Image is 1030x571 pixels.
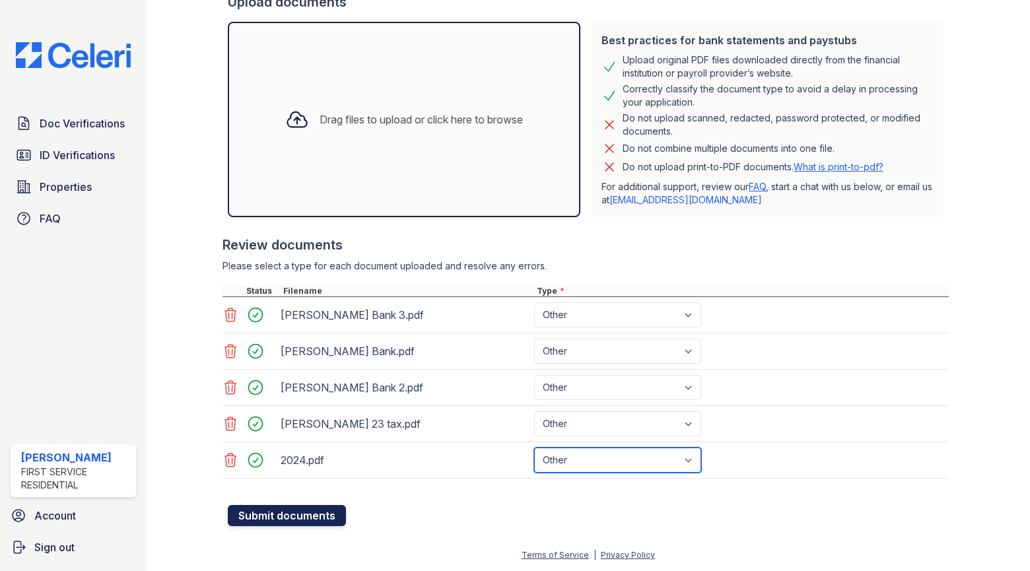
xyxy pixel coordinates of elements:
div: Best practices for bank statements and paystubs [601,32,933,48]
span: FAQ [40,211,61,226]
div: Drag files to upload or click here to browse [320,112,523,127]
div: 2024.pdf [281,450,529,471]
div: | [594,550,596,560]
a: ID Verifications [11,142,136,168]
a: FAQ [749,181,766,192]
div: [PERSON_NAME] 23 tax.pdf [281,413,529,434]
div: Do not combine multiple documents into one file. [623,141,835,156]
div: [PERSON_NAME] Bank 2.pdf [281,377,529,398]
a: Account [5,502,141,529]
p: Do not upload print-to-PDF documents. [623,160,883,174]
div: Do not upload scanned, redacted, password protected, or modified documents. [623,112,933,138]
img: CE_Logo_Blue-a8612792a0a2168367f1c8372b55b34899dd931a85d93a1a3d3e32e68fde9ad4.png [5,42,141,68]
div: Type [534,286,949,296]
div: [PERSON_NAME] [21,450,131,465]
div: Correctly classify the document type to avoid a delay in processing your application. [623,83,933,109]
div: First Service Residential [21,465,131,492]
button: Submit documents [228,505,346,526]
a: Doc Verifications [11,110,136,137]
span: Doc Verifications [40,116,125,131]
a: Privacy Policy [601,550,655,560]
div: Please select a type for each document uploaded and resolve any errors. [223,259,949,273]
a: Properties [11,174,136,200]
a: Sign out [5,534,141,560]
div: Status [244,286,281,296]
span: Properties [40,179,92,195]
a: Terms of Service [522,550,589,560]
span: Account [34,508,76,523]
div: [PERSON_NAME] Bank.pdf [281,341,529,362]
a: [EMAIL_ADDRESS][DOMAIN_NAME] [609,194,762,205]
div: Review documents [223,236,949,254]
a: FAQ [11,205,136,232]
span: Sign out [34,539,75,555]
div: Filename [281,286,534,296]
a: What is print-to-pdf? [794,161,883,172]
div: Upload original PDF files downloaded directly from the financial institution or payroll provider’... [623,53,933,80]
p: For additional support, review our , start a chat with us below, or email us at [601,180,933,207]
div: [PERSON_NAME] Bank 3.pdf [281,304,529,325]
span: ID Verifications [40,147,115,163]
